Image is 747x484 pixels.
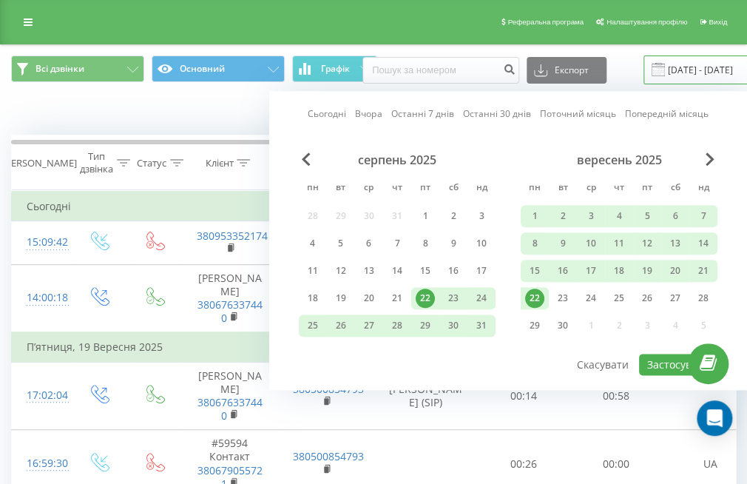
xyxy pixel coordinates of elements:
[299,152,496,167] div: серпень 2025
[525,316,544,335] div: 29
[694,234,713,253] div: 14
[293,382,364,396] a: 380500854793
[472,316,491,335] div: 31
[411,205,439,227] div: пт 1 серп 2025 р.
[303,316,322,335] div: 25
[182,264,278,332] td: [PERSON_NAME]
[303,234,322,253] div: 4
[303,261,322,280] div: 11
[444,261,463,280] div: 16
[383,260,411,282] div: чт 14 серп 2025 р.
[383,287,411,309] div: чт 21 серп 2025 р.
[689,287,717,309] div: нд 28 вер 2025 р.
[197,395,263,423] a: 380676337440
[553,289,572,308] div: 23
[568,354,636,375] button: Скасувати
[552,178,574,200] abbr: вівторок
[609,261,629,280] div: 18
[525,234,544,253] div: 8
[27,449,56,478] div: 16:59:30
[689,205,717,227] div: нд 7 вер 2025 р.
[525,206,544,226] div: 1
[137,157,166,169] div: Статус
[467,315,496,337] div: нд 31 серп 2025 р.
[388,234,407,253] div: 7
[355,315,383,337] div: ср 27 серп 2025 р.
[416,206,435,226] div: 1
[27,228,56,257] div: 15:09:42
[411,315,439,337] div: пт 29 серп 2025 р.
[299,232,327,255] div: пн 4 серп 2025 р.
[439,287,467,309] div: сб 23 серп 2025 р.
[374,362,478,430] td: [PERSON_NAME] (SIP)
[386,178,408,200] abbr: четвер
[383,315,411,337] div: чт 28 серп 2025 р.
[697,400,732,436] div: Open Intercom Messenger
[638,289,657,308] div: 26
[472,234,491,253] div: 10
[521,315,549,337] div: пн 29 вер 2025 р.
[299,315,327,337] div: пн 25 серп 2025 р.
[581,261,601,280] div: 17
[470,178,493,200] abbr: неділя
[414,178,436,200] abbr: п’ятниця
[666,289,685,308] div: 27
[636,178,658,200] abbr: п’ятниця
[80,150,113,175] div: Тип дзвінка
[327,287,355,309] div: вт 19 серп 2025 р.
[666,234,685,253] div: 13
[152,56,285,82] button: Основний
[439,205,467,227] div: сб 2 серп 2025 р.
[36,63,84,75] span: Всі дзвінки
[577,232,605,255] div: ср 10 вер 2025 р.
[299,287,327,309] div: пн 18 серп 2025 р.
[694,261,713,280] div: 21
[331,316,351,335] div: 26
[462,107,530,121] a: Останні 30 днів
[442,178,464,200] abbr: субота
[553,261,572,280] div: 16
[472,261,491,280] div: 17
[444,289,463,308] div: 23
[638,234,657,253] div: 12
[467,260,496,282] div: нд 17 серп 2025 р.
[605,260,633,282] div: чт 18 вер 2025 р.
[472,206,491,226] div: 3
[355,260,383,282] div: ср 13 серп 2025 р.
[570,362,663,430] td: 00:58
[521,152,717,167] div: вересень 2025
[302,152,311,166] span: Previous Month
[524,178,546,200] abbr: понеділок
[577,205,605,227] div: ср 3 вер 2025 р.
[197,229,268,243] a: 380953352174
[694,206,713,226] div: 7
[299,260,327,282] div: пн 11 серп 2025 р.
[609,289,629,308] div: 25
[539,107,615,121] a: Поточний місяць
[527,57,606,84] button: Експорт
[633,260,661,282] div: пт 19 вер 2025 р.
[577,260,605,282] div: ср 17 вер 2025 р.
[308,107,346,121] a: Сьогодні
[416,261,435,280] div: 15
[580,178,602,200] abbr: середа
[661,260,689,282] div: сб 20 вер 2025 р.
[331,234,351,253] div: 5
[292,56,377,82] button: Графік
[706,152,714,166] span: Next Month
[633,287,661,309] div: пт 26 вер 2025 р.
[327,260,355,282] div: вт 12 серп 2025 р.
[355,107,382,121] a: Вчора
[27,381,56,410] div: 17:02:04
[581,234,601,253] div: 10
[639,354,717,375] button: Застосувати
[606,18,687,26] span: Налаштування профілю
[581,206,601,226] div: 3
[293,449,364,463] a: 380500854793
[182,362,278,430] td: [PERSON_NAME]
[694,289,713,308] div: 28
[633,205,661,227] div: пт 5 вер 2025 р.
[330,178,352,200] abbr: вівторок
[605,232,633,255] div: чт 11 вер 2025 р.
[608,178,630,200] abbr: четвер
